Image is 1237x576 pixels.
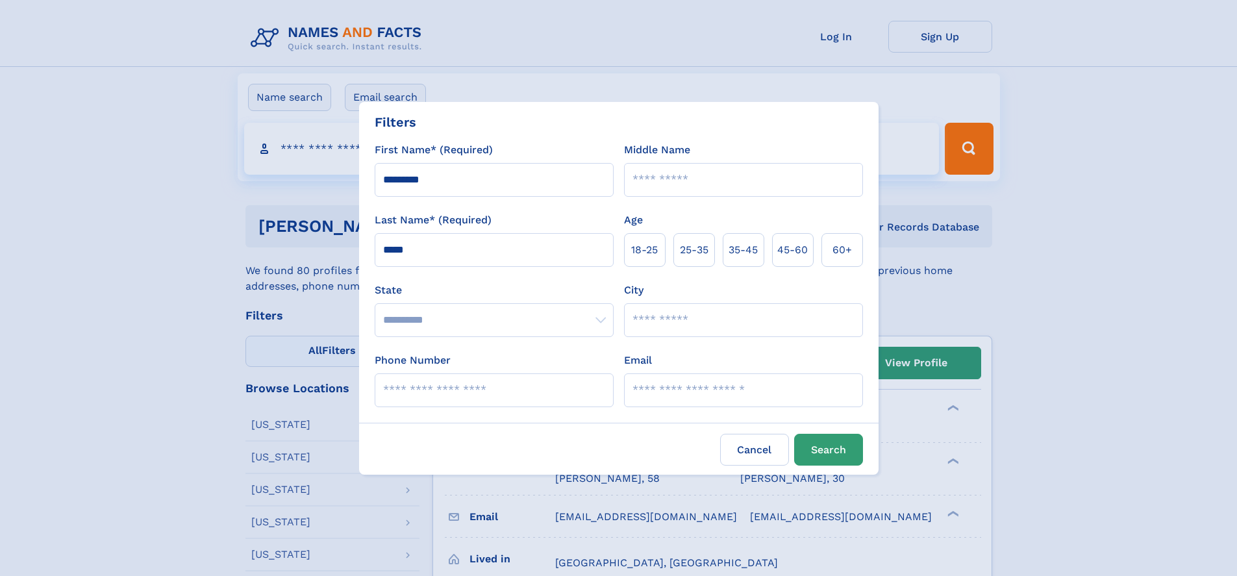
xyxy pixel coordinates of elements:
label: Last Name* (Required) [375,212,492,228]
label: Cancel [720,434,789,466]
label: State [375,282,614,298]
span: 35‑45 [729,242,758,258]
label: Middle Name [624,142,690,158]
label: Age [624,212,643,228]
span: 25‑35 [680,242,708,258]
label: City [624,282,643,298]
label: First Name* (Required) [375,142,493,158]
label: Email [624,353,652,368]
span: 45‑60 [777,242,808,258]
span: 60+ [832,242,852,258]
span: 18‑25 [631,242,658,258]
button: Search [794,434,863,466]
div: Filters [375,112,416,132]
label: Phone Number [375,353,451,368]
